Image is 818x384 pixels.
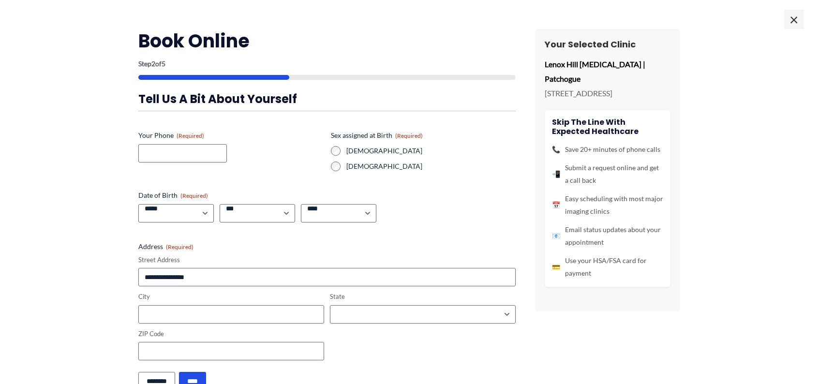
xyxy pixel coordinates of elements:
h3: Your Selected Clinic [545,39,670,50]
p: Step of [138,60,516,67]
h2: Book Online [138,29,516,53]
li: Save 20+ minutes of phone calls [552,143,663,156]
span: (Required) [395,132,423,139]
label: Street Address [138,255,516,265]
span: 5 [162,59,165,68]
span: × [784,10,803,29]
span: (Required) [166,243,193,251]
legend: Sex assigned at Birth [331,131,423,140]
label: [DEMOGRAPHIC_DATA] [346,162,516,171]
li: Submit a request online and get a call back [552,162,663,187]
label: [DEMOGRAPHIC_DATA] [346,146,516,156]
label: State [330,292,516,301]
p: [STREET_ADDRESS] [545,86,670,101]
span: 2 [151,59,155,68]
label: City [138,292,324,301]
label: ZIP Code [138,329,324,339]
li: Use your HSA/FSA card for payment [552,254,663,280]
legend: Date of Birth [138,191,208,200]
span: 📅 [552,199,560,211]
span: 📞 [552,143,560,156]
h3: Tell us a bit about yourself [138,91,516,106]
h4: Skip the line with Expected Healthcare [552,118,663,136]
span: 💳 [552,261,560,273]
span: 📧 [552,230,560,242]
p: Lenox Hill [MEDICAL_DATA] | Patchogue [545,57,670,86]
span: (Required) [177,132,204,139]
span: (Required) [180,192,208,199]
span: 📲 [552,168,560,180]
label: Your Phone [138,131,323,140]
legend: Address [138,242,193,251]
li: Easy scheduling with most major imaging clinics [552,192,663,218]
li: Email status updates about your appointment [552,223,663,249]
